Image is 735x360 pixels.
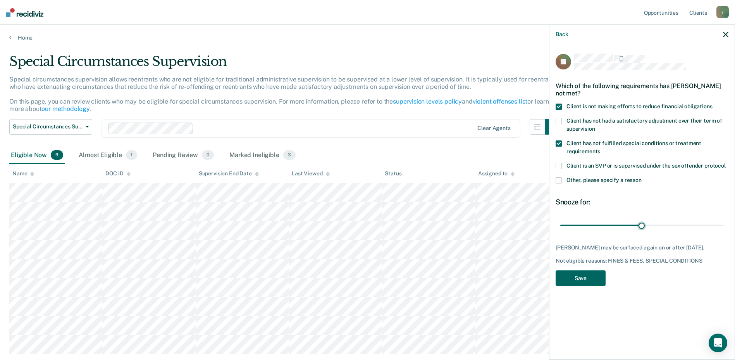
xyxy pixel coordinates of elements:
span: Client is not making efforts to reduce financial obligations [566,103,713,109]
span: 1 [126,150,137,160]
span: Client has not fulfilled special conditions or treatment requirements [566,140,701,154]
div: Eligible Now [9,147,65,164]
div: Which of the following requirements has [PERSON_NAME] not met? [556,76,728,103]
span: Special Circumstances Supervision [13,123,83,130]
div: Supervision End Date [199,170,259,177]
span: Client is an SVP or is supervised under the sex offender protocol [566,163,726,169]
div: Status [385,170,401,177]
a: supervision levels policy [393,98,462,105]
div: r [716,6,729,18]
div: Snooze for: [556,198,728,206]
div: Name [12,170,34,177]
span: 3 [283,150,296,160]
a: Home [9,34,726,41]
div: DOC ID [105,170,130,177]
a: our methodology [41,105,90,112]
div: Open Intercom Messenger [709,334,727,352]
div: [PERSON_NAME] may be surfaced again on or after [DATE]. [556,244,728,251]
button: Save [556,270,606,286]
div: Last Viewed [292,170,329,177]
div: Almost Eligible [77,147,139,164]
div: Special Circumstances Supervision [9,54,561,76]
button: Back [556,31,568,38]
div: Clear agents [477,125,510,132]
span: Other, please specify a reason [566,177,642,183]
span: 0 [202,150,214,160]
div: Not eligible reasons: FINES & FEES, SPECIAL CONDITIONS [556,258,728,264]
span: 9 [51,150,63,160]
div: Pending Review [151,147,215,164]
img: Recidiviz [6,8,43,17]
div: Assigned to [478,170,515,177]
p: Special circumstances supervision allows reentrants who are not eligible for traditional administ... [9,76,558,113]
div: Marked Ineligible [228,147,297,164]
span: Client has not had a satisfactory adjustment over their term of supervision [566,118,722,132]
a: violent offenses list [473,98,528,105]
